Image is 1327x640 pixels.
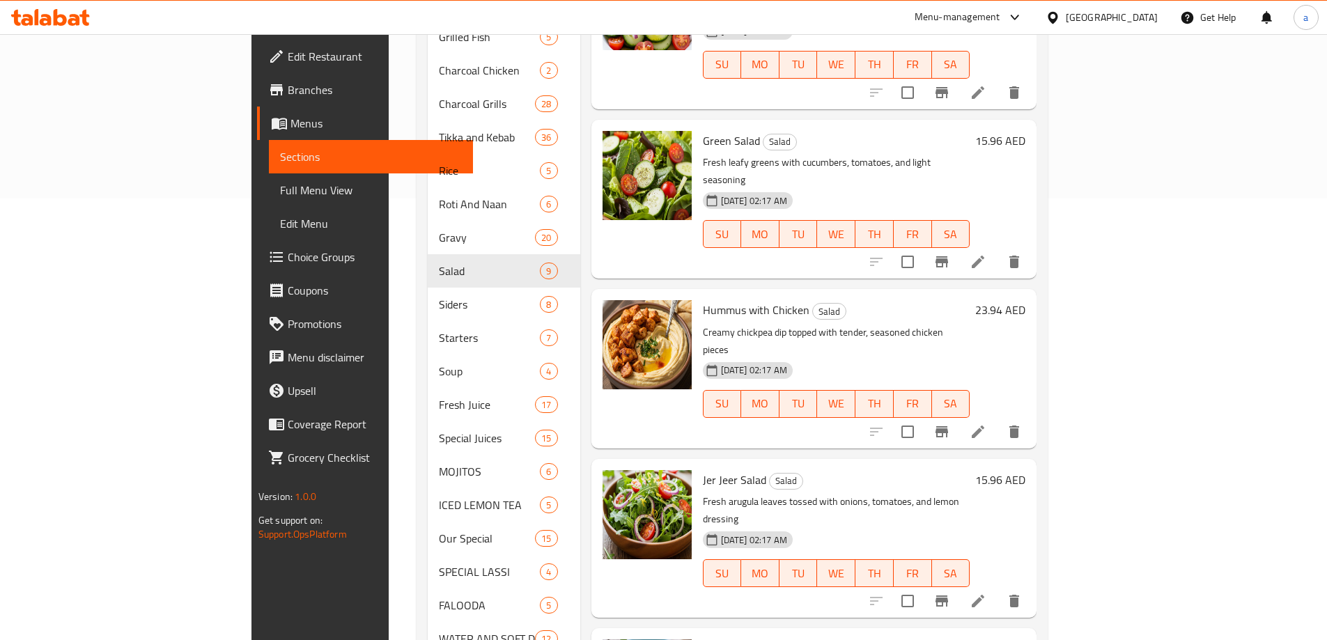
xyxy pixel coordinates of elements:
[428,221,580,254] div: Gravy20
[893,417,922,446] span: Select to update
[280,182,462,198] span: Full Menu View
[541,365,557,378] span: 4
[899,224,926,244] span: FR
[603,300,692,389] img: Hummus with Chicken
[715,364,793,377] span: [DATE] 02:17 AM
[439,62,540,79] span: Charcoal Chicken
[288,282,462,299] span: Coupons
[535,396,557,413] div: items
[257,240,473,274] a: Choice Groups
[970,84,986,101] a: Edit menu item
[439,162,540,179] div: Rice
[703,469,766,490] span: Jer Jeer Salad
[779,51,818,79] button: TU
[938,54,965,75] span: SA
[823,563,850,584] span: WE
[861,393,888,414] span: TH
[915,9,1000,26] div: Menu-management
[932,51,970,79] button: SA
[439,95,535,112] span: Charcoal Grills
[439,430,535,446] span: Special Juices
[817,559,855,587] button: WE
[536,398,557,412] span: 17
[823,393,850,414] span: WE
[288,449,462,466] span: Grocery Checklist
[998,76,1031,109] button: delete
[779,390,818,418] button: TU
[925,584,959,618] button: Branch-specific-item
[258,511,323,529] span: Get support on:
[439,363,540,380] span: Soup
[541,298,557,311] span: 8
[439,329,540,346] span: Starters
[541,465,557,478] span: 6
[439,497,540,513] div: ICED LEMON TEA
[970,253,986,270] a: Edit menu item
[257,107,473,140] a: Menus
[855,220,894,248] button: TH
[741,51,779,79] button: MO
[439,463,540,480] span: MOJITOS
[269,140,473,173] a: Sections
[428,54,580,87] div: Charcoal Chicken2
[541,265,557,278] span: 9
[269,173,473,207] a: Full Menu View
[770,473,802,489] span: Salad
[269,207,473,240] a: Edit Menu
[428,288,580,321] div: Siders8
[998,584,1031,618] button: delete
[899,563,926,584] span: FR
[288,249,462,265] span: Choice Groups
[428,388,580,421] div: Fresh Juice17
[709,563,736,584] span: SU
[541,499,557,512] span: 5
[813,304,846,320] span: Salad
[785,54,812,75] span: TU
[439,396,535,413] span: Fresh Juice
[785,224,812,244] span: TU
[703,130,760,151] span: Green Salad
[439,263,540,279] span: Salad
[938,563,965,584] span: SA
[894,51,932,79] button: FR
[439,196,540,212] span: Roti And Naan
[428,455,580,488] div: MOJITOS6
[428,187,580,221] div: Roti And Naan6
[747,224,774,244] span: MO
[439,530,535,547] div: Our Special
[812,303,846,320] div: Salad
[257,73,473,107] a: Branches
[439,597,540,614] div: FALOODA
[540,62,557,79] div: items
[439,29,540,45] span: Grilled Fish
[932,390,970,418] button: SA
[258,487,293,506] span: Version:
[925,245,959,279] button: Branch-specific-item
[938,393,965,414] span: SA
[861,563,888,584] span: TH
[439,296,540,313] div: Siders
[541,64,557,77] span: 2
[428,522,580,555] div: Our Special15
[428,421,580,455] div: Special Juices15
[536,131,557,144] span: 36
[428,354,580,388] div: Soup4
[817,220,855,248] button: WE
[439,129,535,146] div: Tikka and Kebab
[823,224,850,244] span: WE
[540,263,557,279] div: items
[428,154,580,187] div: Rice5
[603,131,692,220] img: Green Salad
[535,95,557,112] div: items
[925,415,959,448] button: Branch-specific-item
[535,430,557,446] div: items
[535,530,557,547] div: items
[288,416,462,432] span: Coverage Report
[894,559,932,587] button: FR
[257,40,473,73] a: Edit Restaurant
[428,321,580,354] div: Starters7
[703,299,809,320] span: Hummus with Chicken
